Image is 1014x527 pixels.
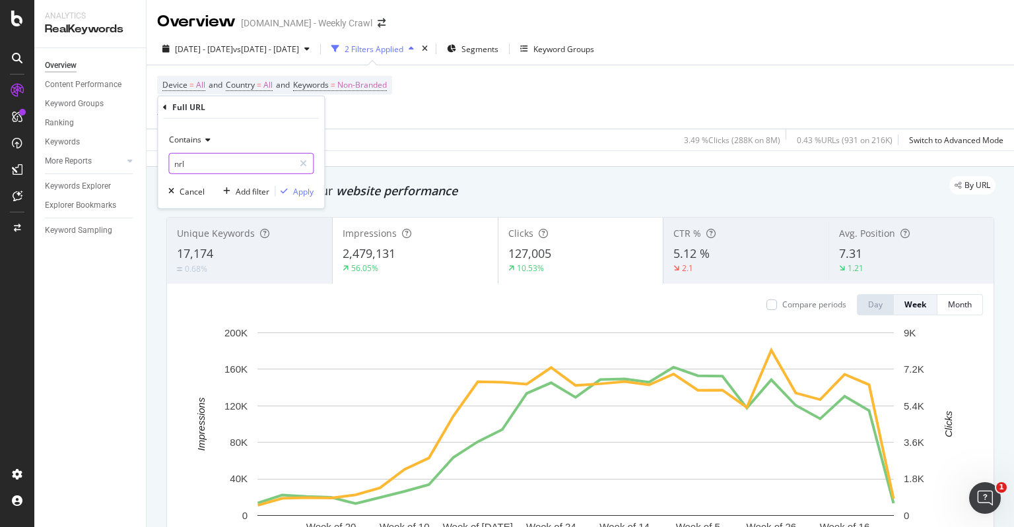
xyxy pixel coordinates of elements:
text: 0 [242,510,248,521]
span: = [331,79,335,90]
a: More Reports [45,154,123,168]
div: Compare periods [782,299,846,310]
text: 3.6K [904,437,924,448]
text: 40K [230,473,248,484]
button: [DATE] - [DATE]vs[DATE] - [DATE] [157,38,315,59]
span: 2,479,131 [343,245,395,261]
div: Full URL [172,102,205,113]
span: 127,005 [508,245,551,261]
div: Week [904,299,926,310]
span: 1 [996,482,1007,493]
text: 1.8K [904,473,924,484]
span: 7.31 [839,245,862,261]
text: 0 [904,510,909,521]
span: Avg. Position [839,227,895,239]
div: Overview [45,59,77,73]
button: Add filter [218,185,269,198]
span: By URL [964,181,990,189]
div: 0.43 % URLs ( 931 on 216K ) [797,135,893,146]
button: Week [894,294,937,315]
span: 17,174 [177,245,213,261]
div: [DOMAIN_NAME] - Weekly Crawl [241,16,372,30]
span: All [263,76,273,94]
a: Ranking [45,116,137,130]
a: Keywords Explorer [45,179,137,193]
text: Clicks [943,410,954,437]
div: More Reports [45,154,92,168]
div: Keyword Groups [533,44,594,55]
span: and [276,79,290,90]
span: Contains [169,134,201,145]
span: Impressions [343,227,397,239]
div: Day [868,299,883,310]
span: Keywords [293,79,329,90]
span: = [189,79,194,90]
div: Ranking [45,116,74,130]
span: = [257,79,261,90]
div: Analytics [45,11,135,22]
span: Clicks [508,227,533,239]
div: legacy label [949,176,996,195]
span: All [196,76,205,94]
text: 5.4K [904,400,924,412]
text: 200K [224,327,248,338]
text: 7.2K [904,363,924,375]
div: Keyword Sampling [45,224,112,237]
button: Cancel [163,185,205,198]
div: Content Performance [45,78,121,92]
button: Keyword Groups [515,38,599,59]
button: Day [857,294,894,315]
a: Content Performance [45,78,137,92]
div: Apply [293,185,314,197]
div: Keywords [45,135,80,149]
span: 5.12 % [673,245,710,261]
text: 9K [904,327,916,338]
div: 1.21 [848,263,863,274]
a: Overview [45,59,137,73]
span: vs [DATE] - [DATE] [233,44,299,55]
div: Keywords Explorer [45,179,111,193]
div: 56.05% [351,263,378,274]
button: Segments [442,38,504,59]
div: Switch to Advanced Mode [909,135,1003,146]
div: Overview [157,11,236,33]
a: Keyword Groups [45,97,137,111]
div: Keyword Groups [45,97,104,111]
text: 160K [224,363,248,375]
button: Switch to Advanced Mode [904,129,1003,150]
span: Country [226,79,255,90]
div: arrow-right-arrow-left [378,18,386,28]
div: 0.68% [185,263,207,274]
div: Month [948,299,972,310]
div: Explorer Bookmarks [45,199,116,212]
button: 2 Filters Applied [326,38,419,59]
a: Explorer Bookmarks [45,199,137,212]
div: 3.49 % Clicks ( 288K on 8M ) [684,135,780,146]
div: 2 Filters Applied [345,44,403,55]
text: 80K [230,437,248,448]
button: Apply [275,185,314,198]
iframe: Intercom live chat [969,482,1001,514]
span: and [209,79,222,90]
button: Month [937,294,983,315]
span: Unique Keywords [177,227,255,239]
span: Segments [461,44,498,55]
a: Keywords [45,135,137,149]
text: 120K [224,400,248,412]
div: 2.1 [682,263,693,274]
span: [DATE] - [DATE] [175,44,233,55]
div: Add filter [236,185,269,197]
span: CTR % [673,227,701,239]
span: Non-Branded [337,76,387,94]
div: times [419,42,430,55]
div: RealKeywords [45,22,135,37]
div: 10.53% [517,263,544,274]
text: Impressions [195,397,207,450]
img: Equal [177,267,182,271]
div: Cancel [180,185,205,197]
span: Device [162,79,187,90]
a: Keyword Sampling [45,224,137,237]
